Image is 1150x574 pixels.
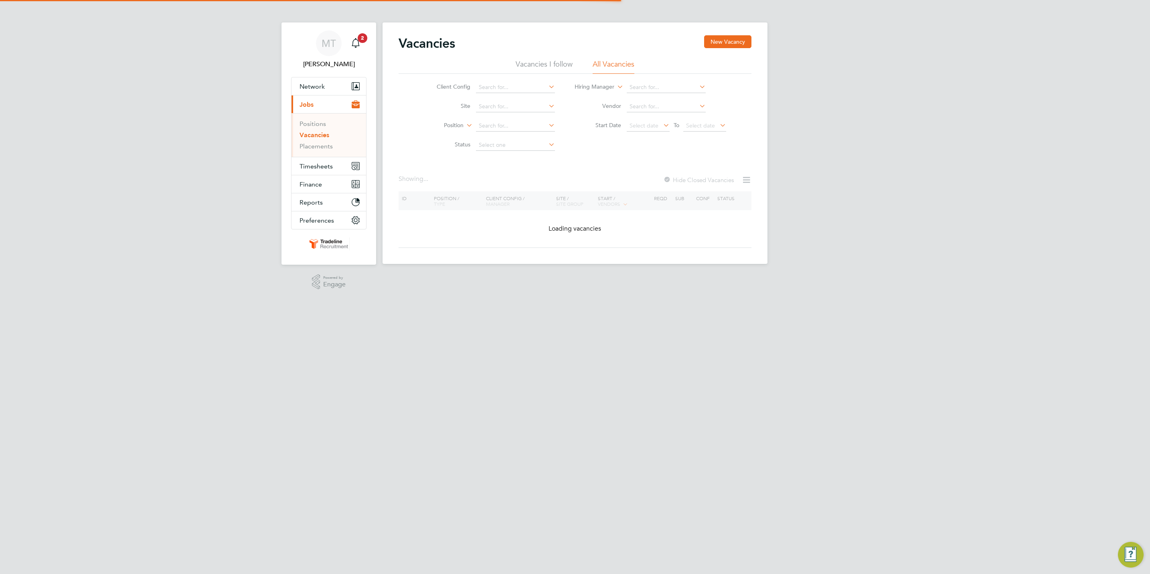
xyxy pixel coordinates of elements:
label: Site [424,102,470,110]
a: Placements [300,142,333,150]
button: Jobs [292,95,366,113]
button: Reports [292,193,366,211]
input: Search for... [627,101,706,112]
input: Select one [476,140,555,151]
span: Select date [630,122,658,129]
div: Jobs [292,113,366,157]
span: Finance [300,181,322,188]
a: 2 [348,30,364,56]
span: ... [423,175,428,183]
span: Preferences [300,217,334,224]
a: Vacancies [300,131,329,139]
button: Finance [292,175,366,193]
h2: Vacancies [399,35,455,51]
span: Marina Takkou [291,59,366,69]
a: Positions [300,120,326,128]
a: Powered byEngage [312,274,346,290]
a: MT[PERSON_NAME] [291,30,366,69]
label: Start Date [575,122,621,129]
span: MT [322,38,336,49]
input: Search for... [476,120,555,132]
li: Vacancies I follow [516,59,573,74]
button: Timesheets [292,157,366,175]
span: Timesheets [300,162,333,170]
span: Jobs [300,101,314,108]
span: Powered by [323,274,346,281]
input: Search for... [627,82,706,93]
span: Select date [686,122,715,129]
button: Preferences [292,211,366,229]
label: Client Config [424,83,470,90]
span: Reports [300,199,323,206]
button: New Vacancy [704,35,751,48]
label: Position [417,122,464,130]
span: To [671,120,682,130]
span: 2 [358,33,367,43]
label: Status [424,141,470,148]
label: Vendor [575,102,621,110]
input: Search for... [476,101,555,112]
input: Search for... [476,82,555,93]
img: tradelinerecruitment-logo-retina.png [308,237,350,250]
button: Network [292,77,366,95]
label: Hiring Manager [568,83,614,91]
li: All Vacancies [593,59,634,74]
button: Engage Resource Center [1118,542,1144,568]
a: Go to home page [291,237,366,250]
label: Hide Closed Vacancies [663,176,734,184]
span: Engage [323,281,346,288]
nav: Main navigation [281,22,376,265]
div: Showing [399,175,430,183]
span: Network [300,83,325,90]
